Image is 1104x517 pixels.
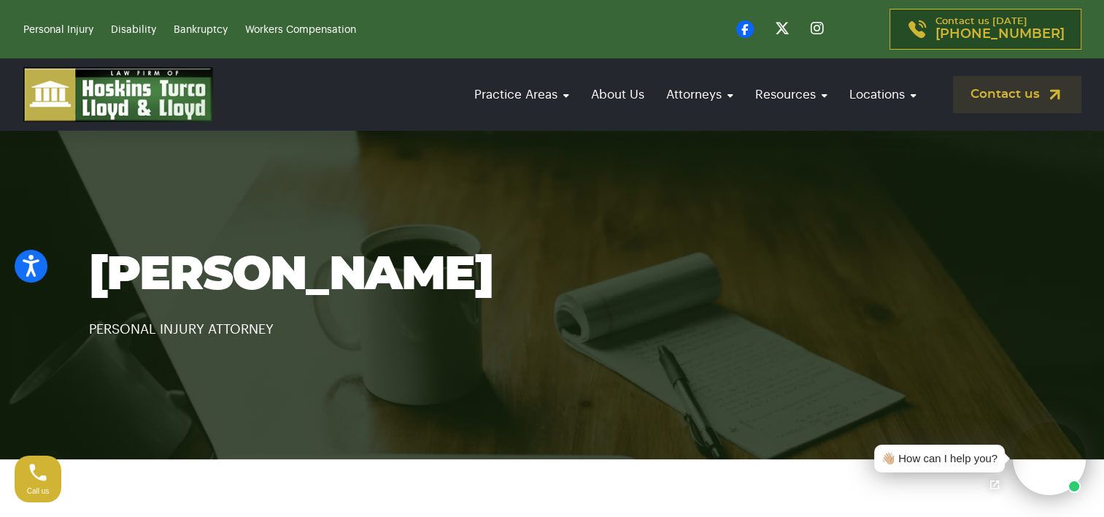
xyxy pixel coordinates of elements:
[23,25,93,35] a: Personal Injury
[174,25,228,35] a: Bankruptcy
[467,74,576,115] a: Practice Areas
[842,74,924,115] a: Locations
[27,487,50,495] span: Call us
[23,67,213,122] img: logo
[935,17,1065,42] p: Contact us [DATE]
[659,74,741,115] a: Attorneys
[979,470,1010,500] a: Open chat
[111,25,156,35] a: Disability
[245,25,356,35] a: Workers Compensation
[89,301,1016,340] p: PERSONAL INJURY ATTORNEY
[889,9,1081,50] a: Contact us [DATE][PHONE_NUMBER]
[953,76,1081,113] a: Contact us
[89,250,1016,301] h1: [PERSON_NAME]
[935,27,1065,42] span: [PHONE_NUMBER]
[748,74,835,115] a: Resources
[881,451,997,467] div: 👋🏼 How can I help you?
[584,74,652,115] a: About Us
